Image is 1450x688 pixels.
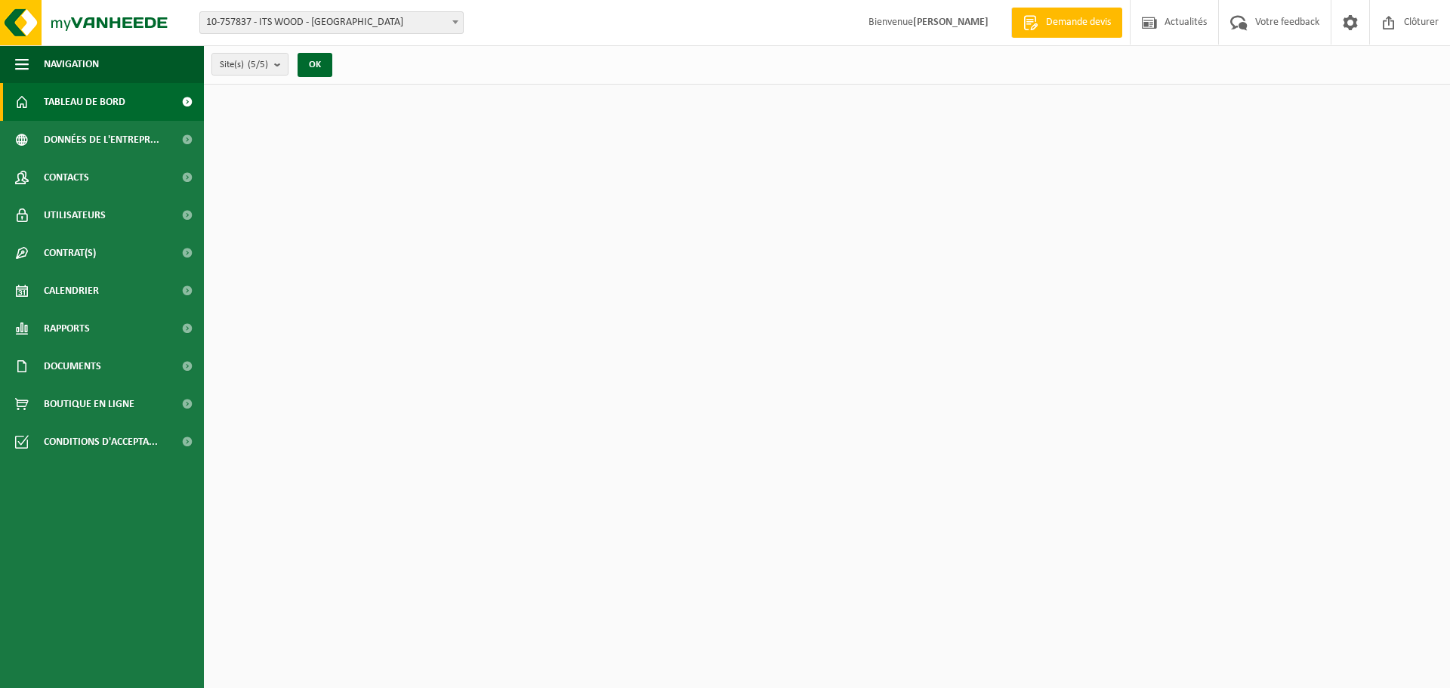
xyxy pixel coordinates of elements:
[199,11,464,34] span: 10-757837 - ITS WOOD - JAMBES
[44,272,99,310] span: Calendrier
[44,196,106,234] span: Utilisateurs
[248,60,268,69] count: (5/5)
[44,385,134,423] span: Boutique en ligne
[44,234,96,272] span: Contrat(s)
[44,83,125,121] span: Tableau de bord
[44,159,89,196] span: Contacts
[44,45,99,83] span: Navigation
[1011,8,1122,38] a: Demande devis
[913,17,989,28] strong: [PERSON_NAME]
[44,310,90,347] span: Rapports
[298,53,332,77] button: OK
[211,53,288,76] button: Site(s)(5/5)
[44,423,158,461] span: Conditions d'accepta...
[1042,15,1115,30] span: Demande devis
[44,347,101,385] span: Documents
[220,54,268,76] span: Site(s)
[44,121,159,159] span: Données de l'entrepr...
[200,12,463,33] span: 10-757837 - ITS WOOD - JAMBES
